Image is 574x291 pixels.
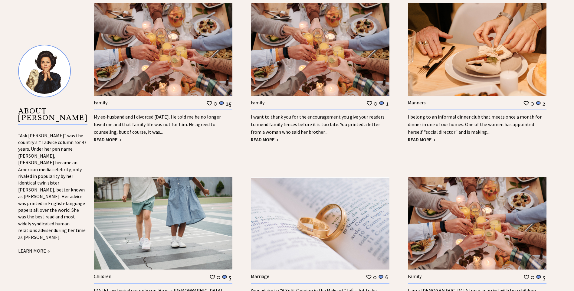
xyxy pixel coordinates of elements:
[218,101,225,106] img: message_round%201.png
[543,273,546,281] td: 5
[18,108,87,125] p: ABOUT [PERSON_NAME]
[373,100,378,107] td: 0
[408,114,542,135] a: I belong to an informal dinner club that meets once a month for dinner in one of our homes. One o...
[408,100,426,106] a: Manners
[251,100,264,106] a: Family
[251,177,389,270] img: marriage.jpg
[251,3,389,96] img: family.jpg
[379,101,385,106] img: message_round%201.png
[18,45,71,97] img: Ann8%20v2%20small.png
[94,136,121,142] a: READ MORE →
[385,100,389,107] td: 1
[542,100,546,107] td: 2
[535,101,541,106] img: message_round%201.png
[251,114,385,135] a: I want to thank you for the encouragement you give your readers to mend family fences before it i...
[209,274,215,280] img: heart_outline%201.png
[366,274,372,280] img: heart_outline%201.png
[530,100,534,107] td: 0
[206,100,212,106] img: heart_outline%201.png
[251,273,269,279] a: Marriage
[366,100,372,106] img: heart_outline%201.png
[408,3,546,96] img: manners.jpg
[373,273,377,281] td: 0
[94,177,232,270] img: children.jpg
[251,136,278,142] a: READ MORE →
[225,100,232,107] td: 25
[408,273,421,279] a: Family
[94,100,107,106] a: Family
[94,273,111,279] a: Children
[228,273,232,281] td: 5
[408,136,435,142] a: READ MORE →
[94,3,232,96] img: family.jpg
[523,274,530,280] img: heart_outline%201.png
[408,177,546,270] img: family.jpg
[213,100,218,107] td: 0
[378,274,384,280] img: message_round%201.png
[18,132,87,255] div: "Ask [PERSON_NAME]" was the country's #1 advice column for 47 years. Under her pen name [PERSON_N...
[94,114,221,135] a: My ex-husband and I divorced [DATE]. He told me he no longer loved me and that family life was no...
[385,273,389,281] td: 6
[221,274,228,280] img: message_round%201.png
[523,100,529,106] img: heart_outline%201.png
[18,248,50,254] a: LEARN MORE →
[536,274,542,280] img: message_round%201.png
[530,273,535,281] td: 0
[216,273,221,281] td: 0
